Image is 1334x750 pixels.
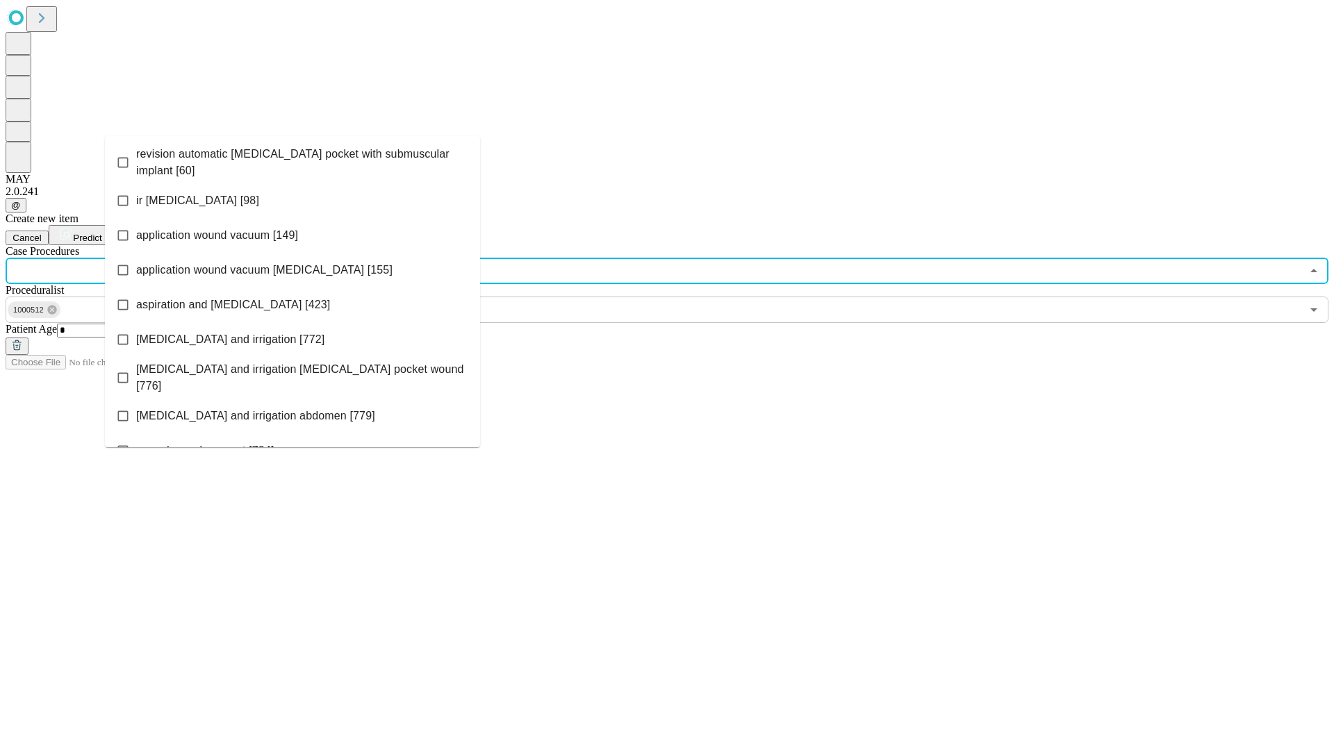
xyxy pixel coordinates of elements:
span: 1000512 [8,302,49,318]
button: Close [1304,261,1324,281]
span: wound vac placement [784] [136,442,274,459]
span: Predict [73,233,101,243]
span: application wound vacuum [MEDICAL_DATA] [155] [136,262,393,278]
span: [MEDICAL_DATA] and irrigation [MEDICAL_DATA] pocket wound [776] [136,361,469,394]
div: 1000512 [8,301,60,318]
span: [MEDICAL_DATA] and irrigation [772] [136,331,324,348]
span: Scheduled Procedure [6,245,79,257]
span: Proceduralist [6,284,64,296]
span: @ [11,200,21,210]
span: ir [MEDICAL_DATA] [98] [136,192,259,209]
span: Patient Age [6,323,57,335]
span: aspiration and [MEDICAL_DATA] [423] [136,297,330,313]
div: MAY [6,173,1328,185]
button: @ [6,198,26,212]
span: revision automatic [MEDICAL_DATA] pocket with submuscular implant [60] [136,146,469,179]
span: [MEDICAL_DATA] and irrigation abdomen [779] [136,408,375,424]
span: Create new item [6,212,79,224]
span: Cancel [13,233,42,243]
div: 2.0.241 [6,185,1328,198]
span: application wound vacuum [149] [136,227,298,244]
button: Predict [49,225,113,245]
button: Open [1304,300,1324,319]
button: Cancel [6,231,49,245]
